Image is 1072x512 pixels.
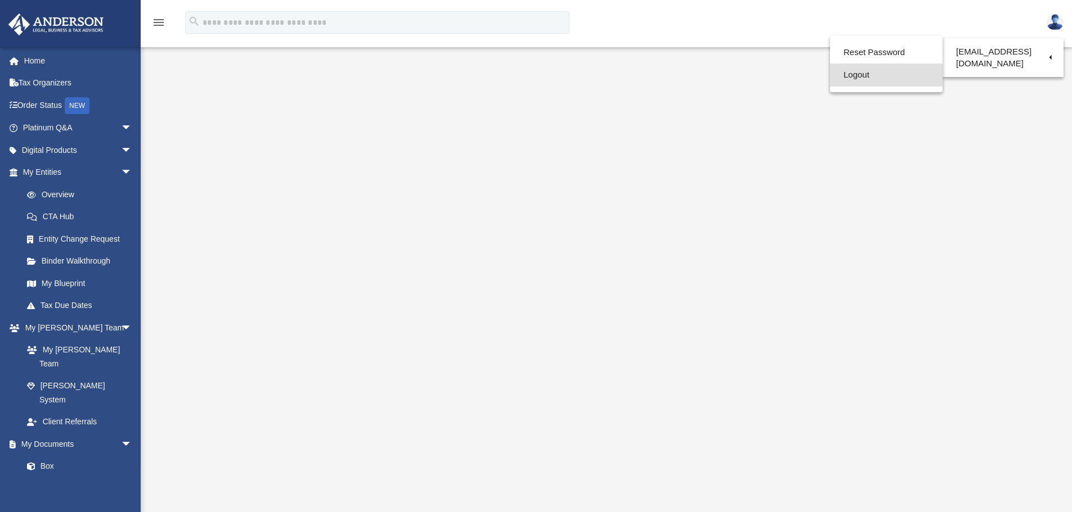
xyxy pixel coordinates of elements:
span: arrow_drop_down [121,161,143,184]
a: Digital Productsarrow_drop_down [8,139,149,161]
a: menu [152,21,165,29]
span: arrow_drop_down [121,433,143,456]
a: My Entitiesarrow_drop_down [8,161,149,184]
a: Platinum Q&Aarrow_drop_down [8,117,149,139]
span: arrow_drop_down [121,117,143,140]
a: My Blueprint [16,272,143,294]
a: Order StatusNEW [8,94,149,117]
a: Logout [830,64,943,87]
a: Tax Organizers [8,72,149,94]
a: My Documentsarrow_drop_down [8,433,143,455]
i: search [188,15,200,28]
a: Overview [16,183,149,206]
a: Tax Due Dates [16,294,149,317]
span: arrow_drop_down [121,316,143,339]
a: My [PERSON_NAME] Team [16,339,138,375]
img: Anderson Advisors Platinum Portal [5,13,107,35]
a: Entity Change Request [16,228,149,250]
a: Binder Walkthrough [16,250,149,273]
a: Home [8,49,149,72]
a: CTA Hub [16,206,149,228]
img: User Pic [1047,14,1064,30]
i: menu [152,16,165,29]
div: NEW [65,97,89,114]
a: [PERSON_NAME] System [16,375,143,411]
a: Box [16,455,138,478]
a: My [PERSON_NAME] Teamarrow_drop_down [8,316,143,339]
a: [EMAIL_ADDRESS][DOMAIN_NAME] [943,41,1064,74]
a: Reset Password [830,41,943,64]
span: arrow_drop_down [121,139,143,162]
a: Client Referrals [16,411,143,433]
